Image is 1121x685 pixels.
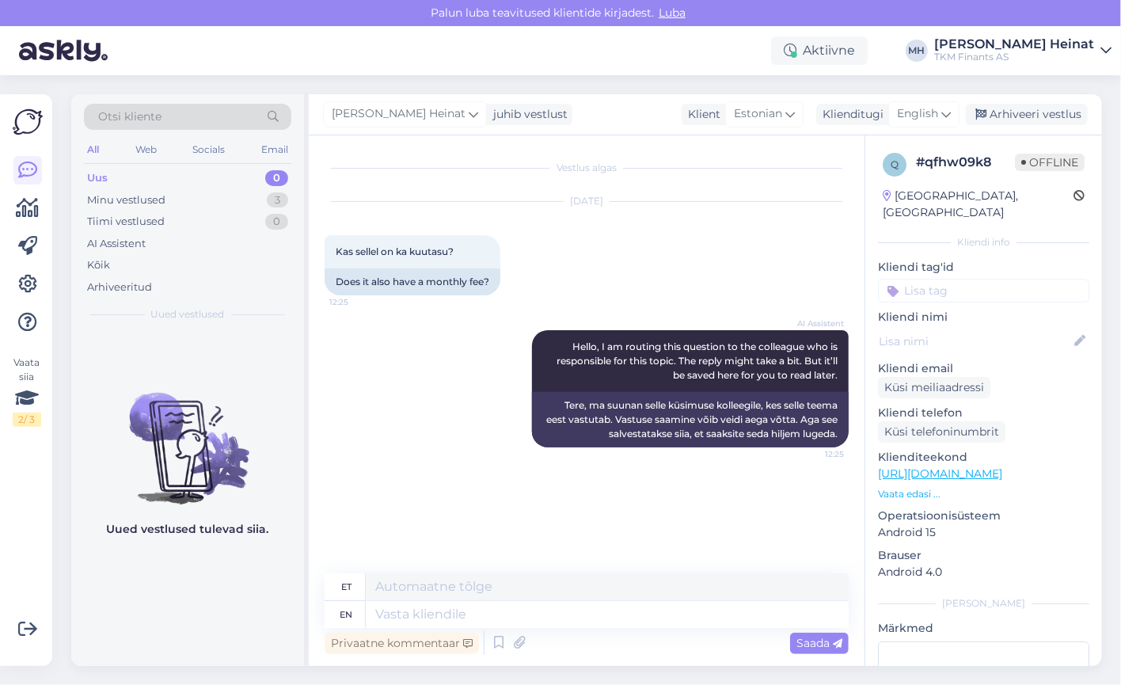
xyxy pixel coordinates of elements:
div: [DATE] [325,194,849,208]
div: Email [258,139,291,160]
div: Arhiveeritud [87,280,152,295]
span: Hello, I am routing this question to the colleague who is responsible for this topic. The reply m... [557,341,840,381]
div: MH [906,40,928,62]
div: 0 [265,170,288,186]
div: Tiimi vestlused [87,214,165,230]
span: Saada [796,636,842,650]
input: Lisa tag [878,279,1089,303]
p: Klienditeekond [878,449,1089,466]
div: Uus [87,170,108,186]
p: Android 15 [878,524,1089,541]
div: Arhiveeri vestlus [966,104,1088,125]
p: Kliendi email [878,360,1089,377]
div: Klient [682,106,720,123]
a: [PERSON_NAME] HeinatTKM Finants AS [934,38,1111,63]
div: Klienditugi [816,106,883,123]
p: Kliendi tag'id [878,259,1089,276]
div: 0 [265,214,288,230]
span: Kas sellel on ka kuutasu? [336,245,454,257]
div: Does it also have a monthly fee? [325,268,500,295]
div: Tere, ma suunan selle küsimuse kolleegile, kes selle teema eest vastutab. Vastuse saamine võib ve... [532,392,849,447]
p: Uued vestlused tulevad siia. [107,521,269,538]
p: Vaata edasi ... [878,487,1089,501]
span: q [891,158,899,170]
div: Web [132,139,160,160]
span: Estonian [734,105,782,123]
div: [PERSON_NAME] Heinat [934,38,1094,51]
div: Kliendi info [878,235,1089,249]
span: 12:25 [785,448,844,460]
p: Märkmed [878,620,1089,637]
span: [PERSON_NAME] Heinat [332,105,465,123]
div: et [341,573,351,600]
p: Android 4.0 [878,564,1089,580]
div: 3 [267,192,288,208]
div: All [84,139,102,160]
div: Vaata siia [13,356,41,427]
div: Minu vestlused [87,192,165,208]
p: Brauser [878,547,1089,564]
div: TKM Finants AS [934,51,1094,63]
div: [PERSON_NAME] [878,596,1089,611]
p: Kliendi nimi [878,309,1089,325]
div: Privaatne kommentaar [325,633,479,654]
div: Küsi telefoninumbrit [878,421,1005,443]
span: Uued vestlused [151,307,225,322]
span: 12:25 [329,296,389,308]
div: juhib vestlust [487,106,568,123]
img: No chats [71,364,304,507]
div: en [340,601,353,628]
input: Lisa nimi [879,333,1071,350]
span: Otsi kliente [98,108,161,125]
div: Küsi meiliaadressi [878,377,990,398]
span: English [897,105,938,123]
div: Aktiivne [771,36,868,65]
a: [URL][DOMAIN_NAME] [878,466,1002,481]
div: # qfhw09k8 [916,153,1015,172]
p: Kliendi telefon [878,405,1089,421]
span: Offline [1015,154,1085,171]
span: Luba [654,6,690,20]
div: Socials [189,139,228,160]
div: AI Assistent [87,236,146,252]
p: Operatsioonisüsteem [878,508,1089,524]
div: [GEOGRAPHIC_DATA], [GEOGRAPHIC_DATA] [883,188,1073,221]
div: Vestlus algas [325,161,849,175]
div: Kõik [87,257,110,273]
span: AI Assistent [785,318,844,329]
div: 2 / 3 [13,413,41,427]
img: Askly Logo [13,107,43,137]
